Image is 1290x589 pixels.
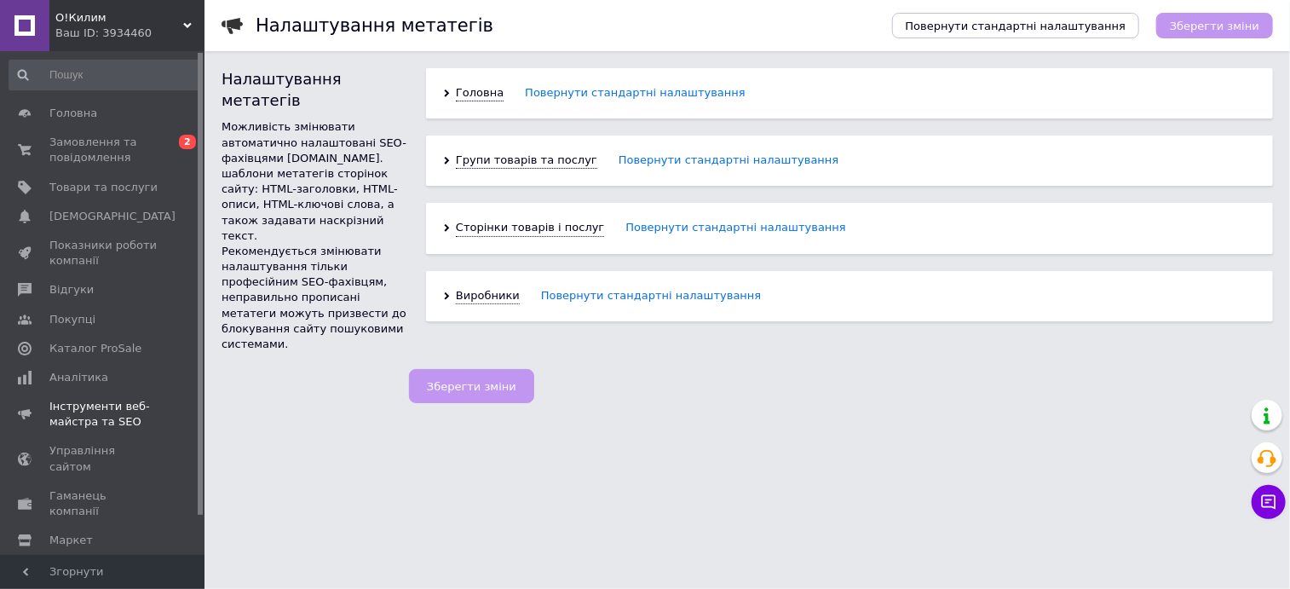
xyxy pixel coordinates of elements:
[892,13,1140,38] button: Повернути стандартні налаштування
[49,282,94,297] span: Відгуки
[49,399,158,430] span: Інструменти веб-майстра та SEO
[222,68,409,111] div: Налаштування метатегів
[619,153,839,168] a: Повернути стандартні налаштування
[49,238,158,269] span: Показники роботи компанії
[222,119,409,244] div: Можливість змінювати автоматично налаштовані SEO-фахівцями [DOMAIN_NAME]. шаблони метатегів сторі...
[456,153,597,169] span: Групи товарів та послуг
[525,85,746,101] a: Повернути стандартні налаштування
[49,488,158,519] span: Гаманець компанії
[49,209,176,224] span: [DEMOGRAPHIC_DATA]
[256,15,493,36] h1: Налаштування метатегів
[541,288,762,303] a: Повернути стандартні налаштування
[49,533,93,548] span: Маркет
[49,341,141,356] span: Каталог ProSale
[1252,485,1286,519] button: Чат з покупцем
[179,135,196,149] span: 2
[55,26,204,41] div: Ваш ID: 3934460
[49,135,158,165] span: Замовлення та повідомлення
[625,220,846,235] a: Повернути стандартні налаштування
[222,244,409,352] div: Рекомендується змінювати налаштування тільки професійним SEO-фахівцям, неправильно прописані мета...
[49,443,158,474] span: Управління сайтом
[906,20,1126,32] span: Повернути стандартні налаштування
[9,60,201,90] input: Пошук
[456,288,520,304] span: Виробники
[49,312,95,327] span: Покупці
[456,220,604,236] span: Сторінки товарів і послуг
[49,106,97,121] span: Головна
[49,370,108,385] span: Аналітика
[55,10,183,26] span: О!Килим
[456,85,504,101] span: Головна
[49,180,158,195] span: Товари та послуги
